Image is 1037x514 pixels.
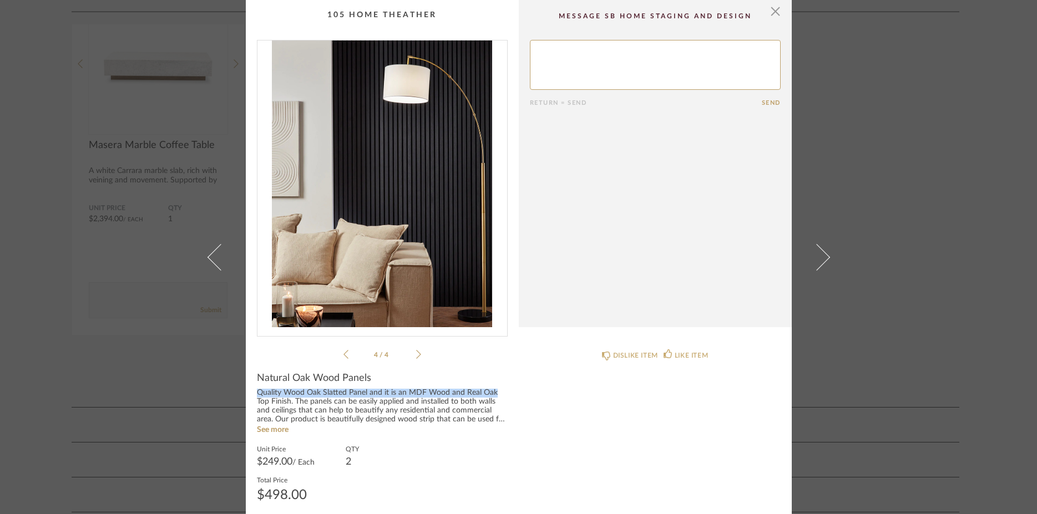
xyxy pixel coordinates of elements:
[257,40,507,327] img: 038b2714-6f38-43e4-9331-8dfafd940f57_1000x1000.jpg
[257,389,508,424] div: Quality Wood Oak Slatted Panel and it is an MDF Wood and Real Oak Top Finish. The panels can be e...
[257,444,315,453] label: Unit Price
[380,352,385,358] span: /
[762,99,781,106] button: Send
[346,457,359,466] div: 2
[257,457,292,467] span: $249.00
[530,99,762,106] div: Return = Send
[257,475,307,484] label: Total Price
[257,488,307,502] div: $498.00
[257,372,371,384] span: Natural Oak Wood Panels
[257,40,507,327] div: 3
[257,426,289,434] a: See more
[374,352,380,358] span: 4
[613,350,658,361] div: DISLIKE ITEM
[346,444,359,453] label: QTY
[675,350,708,361] div: LIKE ITEM
[385,352,390,358] span: 4
[292,459,315,466] span: / Each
